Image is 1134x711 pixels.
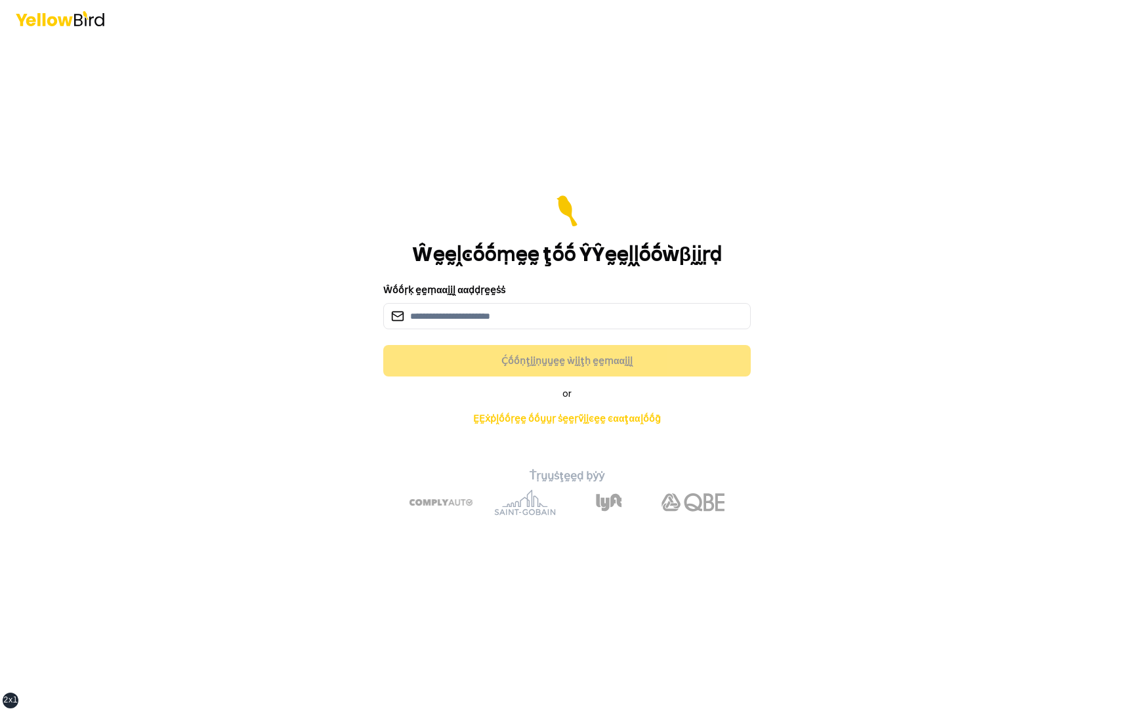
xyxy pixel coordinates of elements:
div: 2xl [3,695,18,706]
label: Ŵṓṓṛḳ ḛḛṃααḭḭḽ ααḍḍṛḛḛṡṡ [383,283,505,296]
p: Ṫṛṵṵṡţḛḛḍ ḅẏẏ [336,468,798,484]
span: or [562,387,572,400]
a: ḚḚẋṗḽṓṓṛḛḛ ṓṓṵṵṛ ṡḛḛṛṽḭḭͼḛḛ ͼααţααḽṓṓḡ [463,405,671,432]
h1: Ŵḛḛḽͼṓṓṃḛḛ ţṓṓ ŶŶḛḛḽḽṓṓẁβḭḭṛḍ [412,243,722,266]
